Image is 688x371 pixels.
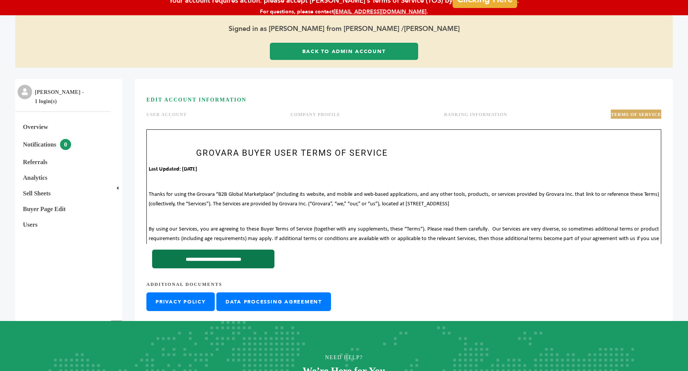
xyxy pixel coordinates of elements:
[146,292,215,311] a: Privacy Policy
[15,15,673,43] span: Signed in as [PERSON_NAME] from [PERSON_NAME] /[PERSON_NAME]
[23,159,47,165] a: Referrals
[23,141,71,148] a: Notifications0
[23,124,48,130] a: Overview
[146,112,187,117] a: USER ACCOUNT
[146,89,661,109] h3: EDIT ACCOUNT INFORMATION
[34,352,654,363] p: Need Help?
[23,206,66,212] a: Buyer Page Edit
[35,88,86,106] li: [PERSON_NAME] - 1 login(s)
[146,276,661,292] h4: Additional Documents
[23,174,47,181] a: Analytics
[216,292,331,311] a: Data Processing Agreement
[60,139,71,150] span: 0
[149,226,659,251] span: By using our Services, you are agreeing to these Buyer Terms of Service (together with any supple...
[270,43,418,60] a: Back to Admin Account
[334,8,427,15] a: [EMAIL_ADDRESS][DOMAIN_NAME]
[444,112,507,117] a: BANKING INFORMATION
[23,190,50,197] a: Sell Sheets
[18,85,32,99] img: profile.png
[611,112,661,117] a: TERMS OF SERVICE
[149,166,197,172] span: Last Updated: [DATE]
[149,192,659,207] span: Thanks for using the Grovara “B2B Global Marketplace” (including its website, and mobile and web-...
[196,148,388,158] span: Grovara Buyer User Terms Of Service
[23,221,37,228] a: Users
[290,112,341,117] a: COMPANY PROFILE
